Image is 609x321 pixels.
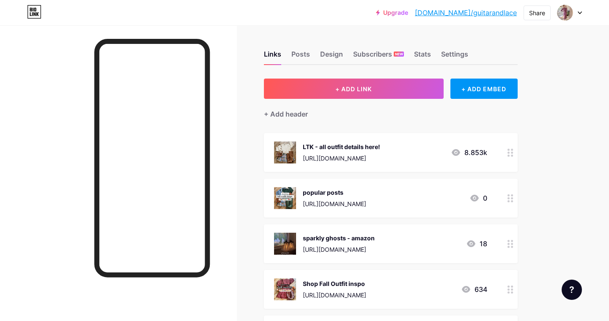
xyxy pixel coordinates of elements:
img: sparkly ghosts - amazon [274,233,296,255]
div: + Add header [264,109,308,119]
span: NEW [395,52,403,57]
div: sparkly ghosts - amazon [303,234,375,242]
div: LTK - all outfit details here! [303,142,380,151]
a: [DOMAIN_NAME]/guitarandlace [415,8,517,18]
div: + ADD EMBED [450,79,518,99]
div: [URL][DOMAIN_NAME] [303,245,375,254]
div: Settings [441,49,468,64]
div: 18 [466,239,487,249]
div: Shop Fall Outfit inspo [303,279,366,288]
div: 8.853k [451,147,487,158]
div: Stats [414,49,431,64]
div: Links [264,49,281,64]
div: 634 [461,284,487,294]
div: Posts [291,49,310,64]
div: 0 [469,193,487,203]
div: popular posts [303,188,366,197]
div: [URL][DOMAIN_NAME] [303,154,380,163]
img: LTK - all outfit details here! [274,141,296,163]
img: Shop Fall Outfit inspo [274,278,296,300]
div: Subscribers [353,49,404,64]
div: Design [320,49,343,64]
div: [URL][DOMAIN_NAME] [303,291,366,299]
span: + ADD LINK [335,85,372,92]
img: popular posts [274,187,296,209]
button: + ADD LINK [264,79,444,99]
a: Upgrade [376,9,408,16]
img: Lori S [557,5,573,21]
div: Share [529,8,545,17]
div: [URL][DOMAIN_NAME] [303,199,366,208]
